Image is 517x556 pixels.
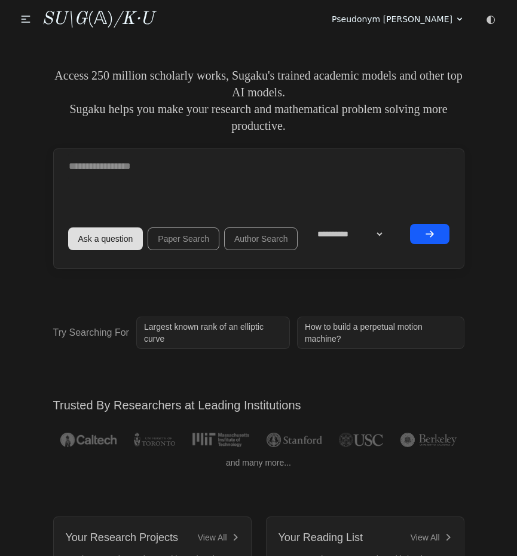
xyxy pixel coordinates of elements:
a: View All [198,531,239,543]
a: Largest known rank of an elliptic curve [136,317,290,349]
a: How to build a perpetual motion machine? [297,317,464,349]
div: View All [411,531,440,543]
img: Caltech [60,433,117,447]
img: Stanford [267,433,322,447]
a: View All [411,531,452,543]
i: /K·U [114,10,154,28]
p: Access 250 million scholarly works, Sugaku's trained academic models and other top AI models. Sug... [53,67,464,134]
button: ◐ [479,7,503,31]
div: Your Research Projects [66,529,178,546]
i: SU\G [42,10,87,28]
span: ◐ [486,14,495,25]
button: Ask a question [68,227,143,250]
span: Pseudonym [PERSON_NAME] [332,13,452,25]
img: University of Toronto [134,433,175,447]
p: Try Searching For [53,326,129,340]
button: Author Search [224,227,298,250]
summary: Pseudonym [PERSON_NAME] [332,13,464,25]
a: SU\G(𝔸)/K·U [42,8,154,30]
span: and many more... [226,457,291,469]
img: USC [339,433,383,447]
img: UC Berkeley [400,433,457,447]
h2: Trusted By Researchers at Leading Institutions [53,397,464,414]
div: Your Reading List [279,529,363,546]
img: MIT [192,433,249,447]
div: View All [198,531,227,543]
button: Paper Search [148,227,219,250]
